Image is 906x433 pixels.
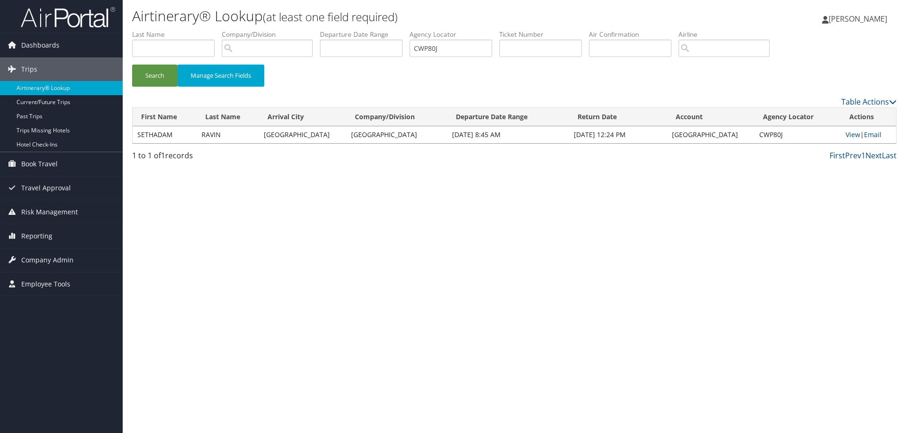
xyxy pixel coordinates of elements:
td: | [841,126,896,143]
span: [PERSON_NAME] [829,14,887,24]
label: Airline [679,30,777,39]
span: Book Travel [21,152,58,176]
th: Agency Locator: activate to sort column ascending [755,108,841,126]
h1: Airtinerary® Lookup [132,6,642,26]
span: Travel Approval [21,176,71,200]
td: [DATE] 12:24 PM [569,126,667,143]
td: [DATE] 8:45 AM [447,126,569,143]
span: Company Admin [21,248,74,272]
span: Risk Management [21,200,78,224]
a: Email [864,130,881,139]
td: CWP80J [755,126,841,143]
span: Dashboards [21,33,59,57]
small: (at least one field required) [263,9,398,25]
th: Arrival City: activate to sort column ascending [259,108,346,126]
button: Manage Search Fields [177,65,264,87]
label: Departure Date Range [320,30,410,39]
th: Return Date: activate to sort column ascending [569,108,667,126]
td: RAVIN [197,126,259,143]
div: 1 to 1 of records [132,150,313,166]
td: [GEOGRAPHIC_DATA] [667,126,755,143]
a: Next [865,150,882,161]
span: Trips [21,57,37,81]
span: 1 [161,150,165,161]
th: First Name: activate to sort column ascending [133,108,197,126]
a: Prev [845,150,861,161]
a: 1 [861,150,865,161]
th: Last Name: activate to sort column ascending [197,108,259,126]
th: Account: activate to sort column ascending [667,108,755,126]
a: Table Actions [841,97,897,107]
button: Search [132,65,177,87]
th: Company/Division [346,108,447,126]
span: Reporting [21,224,52,248]
a: Last [882,150,897,161]
th: Actions [841,108,896,126]
label: Air Confirmation [589,30,679,39]
th: Departure Date Range: activate to sort column ascending [447,108,569,126]
label: Company/Division [222,30,320,39]
td: [GEOGRAPHIC_DATA] [259,126,346,143]
label: Ticket Number [499,30,589,39]
td: SETHADAM [133,126,197,143]
a: View [846,130,860,139]
a: [PERSON_NAME] [822,5,897,33]
img: airportal-logo.png [21,6,115,28]
td: [GEOGRAPHIC_DATA] [346,126,447,143]
span: Employee Tools [21,272,70,296]
label: Agency Locator [410,30,499,39]
a: First [830,150,845,161]
label: Last Name [132,30,222,39]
